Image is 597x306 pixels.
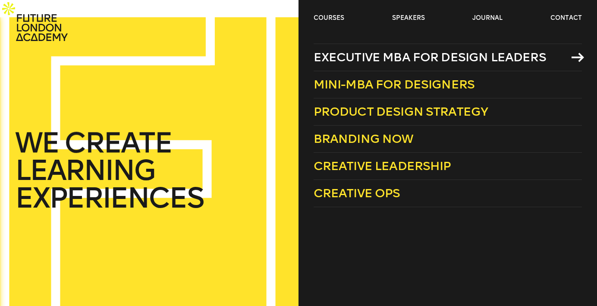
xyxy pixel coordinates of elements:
[314,159,451,173] span: Creative Leadership
[550,14,582,22] a: contact
[314,44,582,71] a: Executive MBA for Design Leaders
[314,98,582,126] a: Product Design Strategy
[314,14,344,22] a: courses
[314,77,475,91] span: Mini-MBA for Designers
[314,132,414,146] span: Branding Now
[314,153,582,180] a: Creative Leadership
[314,186,400,200] span: Creative Ops
[392,14,425,22] a: speakers
[472,14,503,22] a: journal
[314,50,546,64] span: Executive MBA for Design Leaders
[314,71,582,98] a: Mini-MBA for Designers
[314,104,488,119] span: Product Design Strategy
[314,126,582,153] a: Branding Now
[314,180,582,207] a: Creative Ops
